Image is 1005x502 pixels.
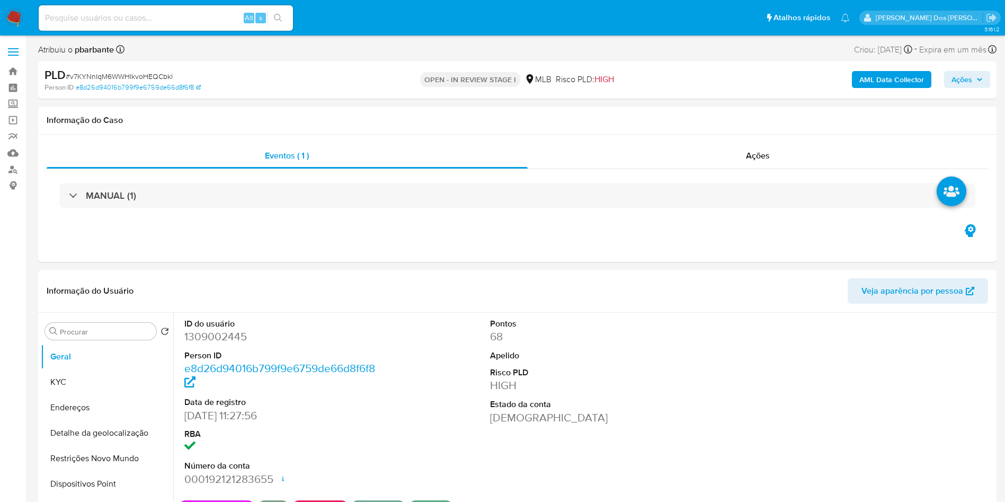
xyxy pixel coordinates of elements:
dd: 68 [490,329,683,344]
span: Eventos ( 1 ) [265,149,309,162]
dd: HIGH [490,378,683,393]
span: Risco PLD: [556,74,614,85]
div: MLB [524,74,552,85]
dt: Person ID [184,350,378,362]
h1: Informação do Usuário [47,286,134,296]
span: Ações [746,149,770,162]
span: Expira em um mês [919,44,986,56]
p: priscilla.barbante@mercadopago.com.br [876,13,983,23]
p: OPEN - IN REVIEW STAGE I [420,72,520,87]
button: search-icon [267,11,289,25]
b: PLD [45,66,66,83]
dt: ID do usuário [184,318,378,330]
button: Retornar ao pedido padrão [161,327,169,339]
span: HIGH [594,73,614,85]
h3: MANUAL (1) [86,190,136,201]
a: e8d26d94016b799f9e6759de66d8f6f8 [184,360,375,391]
button: Detalhe da geolocalização [41,420,173,446]
dt: RBA [184,428,378,440]
dd: [DEMOGRAPHIC_DATA] [490,410,683,425]
span: # v7KYNnIqM6WWHIkvoHEQCbkl [66,71,173,82]
a: Notificações [841,13,850,22]
span: s [259,13,262,23]
b: pbarbante [73,43,114,56]
div: Criou: [DATE] [854,42,912,57]
dt: Risco PLD [490,367,683,378]
dd: 1309002445 [184,329,378,344]
span: Ações [951,71,972,88]
b: AML Data Collector [859,71,924,88]
button: Ações [944,71,990,88]
span: - [914,42,917,57]
dt: Apelido [490,350,683,362]
button: Dispositivos Point [41,471,173,497]
button: Restrições Novo Mundo [41,446,173,471]
span: Alt [245,13,253,23]
input: Procurar [60,327,152,337]
button: Endereços [41,395,173,420]
button: Procurar [49,327,58,336]
button: KYC [41,369,173,395]
button: Geral [41,344,173,369]
dt: Número da conta [184,460,378,472]
span: Atalhos rápidos [773,12,830,23]
h1: Informação do Caso [47,115,988,126]
dd: 000192121283655 [184,472,378,487]
span: Atribuiu o [38,44,114,56]
div: MANUAL (1) [59,183,975,208]
dt: Data de registro [184,397,378,408]
a: Sair [986,12,997,23]
dd: [DATE] 11:27:56 [184,408,378,423]
b: Person ID [45,83,74,92]
dt: Estado da conta [490,399,683,410]
dt: Pontos [490,318,683,330]
button: AML Data Collector [852,71,931,88]
button: Veja aparência por pessoa [848,278,988,304]
input: Pesquise usuários ou casos... [39,11,293,25]
span: Veja aparência por pessoa [861,278,963,304]
a: e8d26d94016b799f9e6759de66d8f6f8 [76,83,201,92]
